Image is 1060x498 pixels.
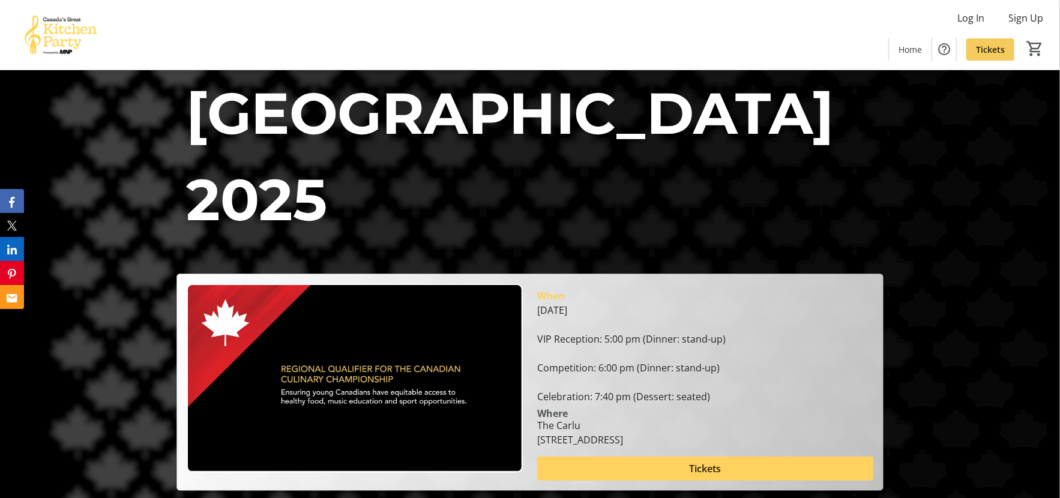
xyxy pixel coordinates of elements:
[932,37,956,61] button: Help
[976,43,1005,56] span: Tickets
[537,457,873,481] button: Tickets
[899,43,922,56] span: Home
[537,409,568,418] div: Where
[537,303,873,404] div: [DATE] VIP Reception: 5:00 pm (Dinner: stand-up) Competition: 6:00 pm (Dinner: stand-up) Celebrat...
[1008,11,1043,25] span: Sign Up
[1024,38,1046,59] button: Cart
[999,8,1053,28] button: Sign Up
[889,38,932,61] a: Home
[187,284,523,473] img: Campaign CTA Media Photo
[689,461,721,476] span: Tickets
[966,38,1014,61] a: Tickets
[537,433,623,447] div: [STREET_ADDRESS]
[186,78,834,235] span: [GEOGRAPHIC_DATA] 2025
[7,5,114,65] img: Canada’s Great Kitchen Party's Logo
[537,418,623,433] div: The Carlu
[537,289,565,303] div: When
[948,8,994,28] button: Log In
[957,11,984,25] span: Log In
